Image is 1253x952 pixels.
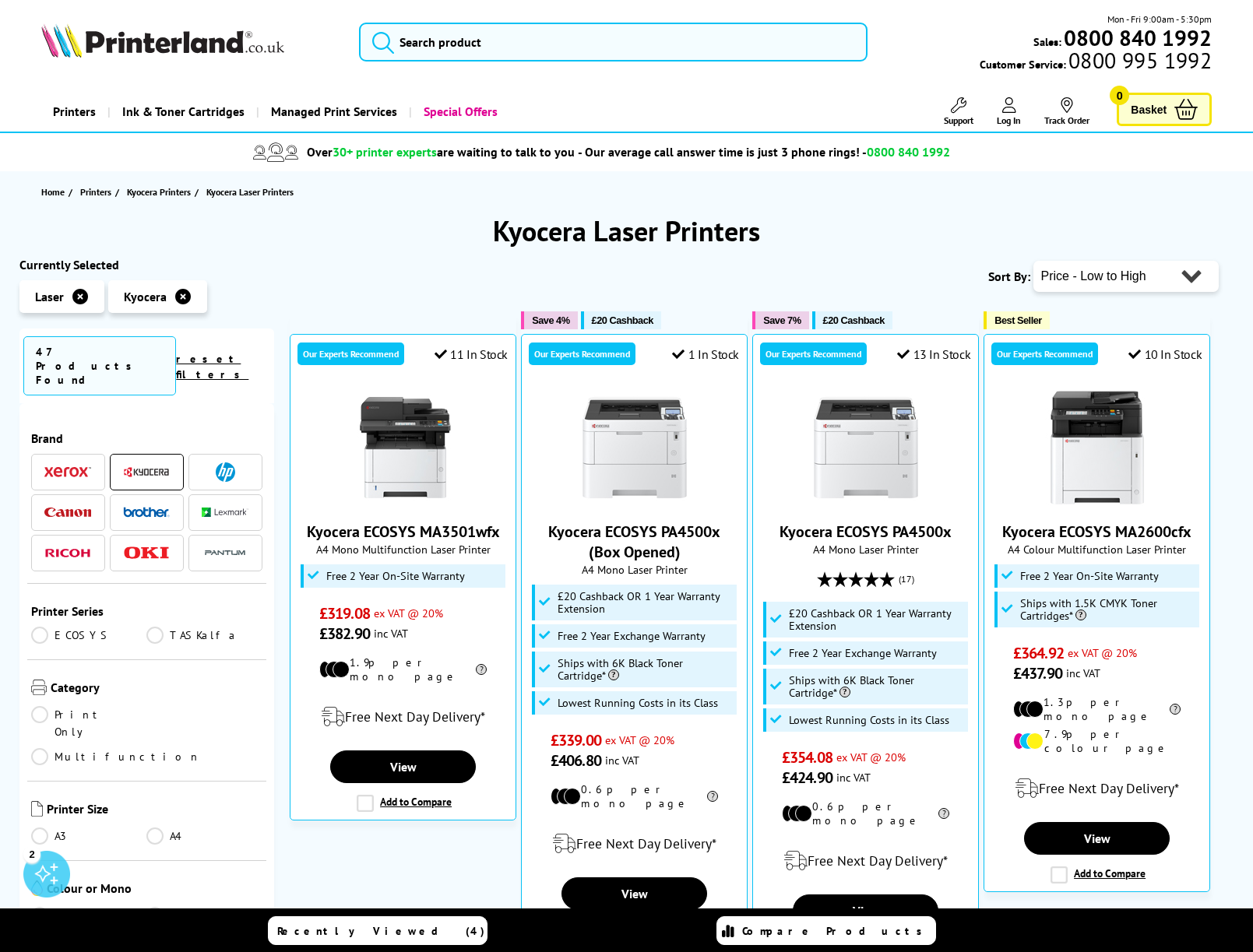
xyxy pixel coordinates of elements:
[1013,727,1181,755] li: 7.9p per colour page
[1002,522,1191,542] a: Kyocera ECOSYS MA2600cfx
[551,782,718,810] li: 0.6p per mono page
[782,799,949,827] li: 0.6p per mono page
[605,753,639,768] span: inc VAT
[176,352,248,381] a: reset filters
[760,343,867,365] div: Our Experts Recommend
[44,466,91,477] img: Xerox
[41,23,340,61] a: Printerland Logo
[146,827,262,845] a: A4
[578,144,950,160] span: - Our average call answer time is just 3 phone rings! -
[80,184,115,200] a: Printers
[576,389,693,506] img: Kyocera ECOSYS PA4500x (Box Opened)
[31,627,147,644] a: ECOSYS
[763,314,801,326] span: Save 7%
[123,507,170,518] img: Brother
[782,747,832,768] span: £354.08
[1128,346,1202,362] div: 10 In Stock
[31,706,147,740] a: Print Only
[31,430,263,446] span: Brand
[1061,30,1212,45] a: 0800 840 1992
[374,606,443,620] span: ex VAT @ 20%
[31,680,47,695] img: Category
[19,257,275,272] div: Currently Selected
[123,543,170,563] a: OKI
[836,750,906,764] span: ex VAT @ 20%
[761,839,970,883] div: modal_delivery
[716,916,936,945] a: Compare Products
[124,289,167,304] span: Kyocera
[123,503,170,522] a: Brother
[551,730,601,750] span: £339.00
[780,522,952,542] a: Kyocera ECOSYS PA4500x
[31,801,43,817] img: Printer Size
[1013,643,1064,663] span: £364.92
[581,311,661,329] button: £20 Cashback
[123,466,170,478] img: Kyocera
[31,907,147,924] a: Colour
[122,92,245,132] span: Ink & Toner Cartridges
[44,543,91,563] a: Ricoh
[808,494,924,509] a: Kyocera ECOSYS PA4500x
[1039,494,1156,509] a: Kyocera ECOSYS MA2600cfx
[812,311,892,329] button: £20 Cashback
[123,462,170,482] a: Kyocera
[31,748,201,765] a: Multifunction
[997,114,1021,126] span: Log In
[992,767,1202,810] div: modal_delivery
[1013,663,1062,683] span: £437.90
[1110,86,1129,105] span: 0
[277,924,485,938] span: Recently Viewed (4)
[532,314,569,326] span: Save 4%
[44,508,91,518] img: Canon
[1024,822,1169,855] a: View
[558,630,706,642] span: Free 2 Year Exchange Warranty
[31,603,263,619] span: Printer Series
[558,697,718,709] span: Lowest Running Costs in its Class
[988,269,1030,284] span: Sort By:
[202,543,248,562] img: Pantum
[561,877,706,910] a: View
[551,750,601,771] span: £406.80
[326,570,465,582] span: Free 2 Year On-Site Warranty
[1051,866,1146,883] label: Add to Compare
[992,542,1202,557] span: A4 Colour Multifunction Laser Printer
[307,522,500,542] a: Kyocera ECOSYS MA3501wfx
[789,647,937,659] span: Free 2 Year Exchange Warranty
[31,827,147,845] a: A3
[576,494,693,509] a: Kyocera ECOSYS PA4500x (Box Opened)
[1013,695,1181,723] li: 1.3p per mono page
[761,542,970,557] span: A4 Mono Laser Printer
[374,626,408,641] span: inc VAT
[529,343,635,365] div: Our Experts Recommend
[994,314,1042,326] span: Best Seller
[1107,12,1212,26] span: Mon - Fri 9:00am - 5:30pm
[899,564,914,594] span: (17)
[793,894,938,927] a: View
[867,144,950,160] span: 0800 840 1992
[23,845,40,862] div: 2
[127,184,195,200] a: Kyocera Printers
[823,314,885,326] span: £20 Cashback
[123,546,170,560] img: OKI
[44,462,91,482] a: Xerox
[319,655,487,683] li: 1.9p per mono page
[319,624,370,644] span: £382.90
[435,346,508,362] div: 11 In Stock
[80,184,111,200] span: Printers
[330,750,475,783] a: View
[558,590,734,615] span: £20 Cashback OR 1 Year Warranty Extension
[1131,99,1167,120] span: Basket
[345,389,462,506] img: Kyocera ECOSYS MA3501wfx
[41,92,107,132] a: Printers
[1020,570,1159,582] span: Free 2 Year On-Site Warranty
[319,603,370,624] span: £319.08
[897,346,970,362] div: 13 In Stock
[991,343,1098,365] div: Our Experts Recommend
[107,92,256,132] a: Ink & Toner Cartridges
[752,311,808,329] button: Save 7%
[548,522,720,562] a: Kyocera ECOSYS PA4500x (Box Opened)
[19,213,1234,249] h1: Kyocera Laser Printers
[202,508,248,517] img: Lexmark
[1066,53,1212,68] span: 0800 995 1992
[41,23,284,58] img: Printerland Logo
